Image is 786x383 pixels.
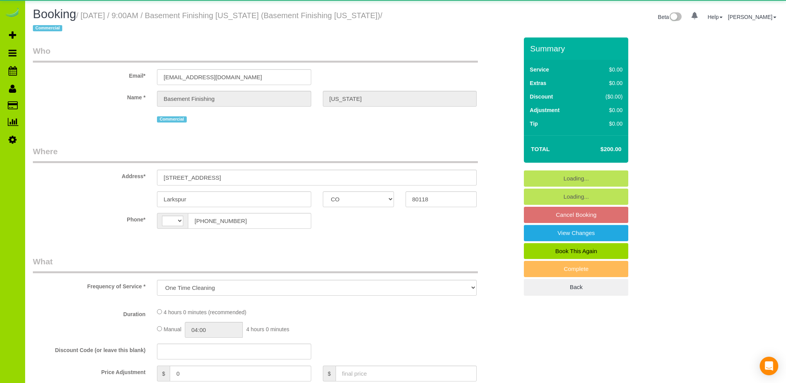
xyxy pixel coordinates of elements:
label: Extras [530,79,546,87]
input: final price [336,366,477,381]
label: Duration [27,308,151,318]
span: Booking [33,7,76,21]
a: Book This Again [524,243,628,259]
div: $0.00 [589,66,622,73]
span: $ [323,366,336,381]
div: $0.00 [589,106,622,114]
div: $0.00 [589,120,622,128]
strong: Total [531,146,550,152]
label: Discount [530,93,553,100]
a: [PERSON_NAME] [728,14,776,20]
div: $0.00 [589,79,622,87]
a: Beta [658,14,682,20]
img: New interface [669,12,682,22]
img: Automaid Logo [5,8,20,19]
label: Service [530,66,549,73]
label: Discount Code (or leave this blank) [27,344,151,354]
input: Zip Code* [406,191,477,207]
a: Back [524,279,628,295]
a: View Changes [524,225,628,241]
label: Tip [530,120,538,128]
input: City* [157,191,311,207]
h4: $200.00 [577,146,621,153]
div: ($0.00) [589,93,622,100]
legend: Where [33,146,478,163]
label: Adjustment [530,106,559,114]
span: 4 hours 0 minutes (recommended) [164,309,246,315]
span: Commercial [157,116,186,123]
label: Price Adjustment [27,366,151,376]
label: Email* [27,69,151,80]
span: / [33,11,382,33]
input: Email* [157,69,311,85]
span: Commercial [33,25,62,31]
h3: Summary [530,44,624,53]
input: Phone* [188,213,311,229]
label: Address* [27,170,151,180]
label: Phone* [27,213,151,223]
small: / [DATE] / 9:00AM / Basement Finishing [US_STATE] (Basement Finishing [US_STATE]) [33,11,382,33]
legend: What [33,256,478,273]
label: Name * [27,91,151,101]
span: $ [157,366,170,381]
legend: Who [33,45,478,63]
label: Frequency of Service * [27,280,151,290]
span: Manual [164,326,181,332]
input: First Name* [157,91,311,107]
input: Last Name* [323,91,477,107]
div: Open Intercom Messenger [760,357,778,375]
a: Help [708,14,723,20]
span: 4 hours 0 minutes [246,326,289,332]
